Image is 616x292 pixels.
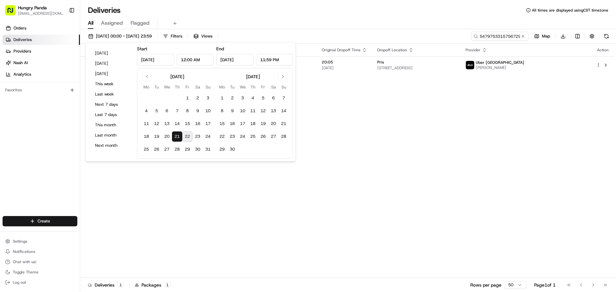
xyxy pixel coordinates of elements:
button: 9 [193,106,203,116]
button: 21 [278,119,289,129]
button: 28 [172,144,182,154]
button: 19 [151,131,162,142]
button: 18 [248,119,258,129]
a: 💻API Documentation [52,141,106,152]
button: 13 [268,106,278,116]
button: 29 [217,144,227,154]
button: 3 [203,93,213,103]
img: Nash [6,6,19,19]
button: Last 7 days [92,110,131,119]
button: 1 [217,93,227,103]
span: Toggle Theme [13,270,38,275]
div: Start new chat [29,61,105,68]
button: Hungry Panda [18,4,47,11]
span: Analytics [13,71,31,77]
span: Flagged [131,19,150,27]
button: 16 [193,119,203,129]
button: Views [191,32,215,41]
button: 14 [172,119,182,129]
button: 1 [182,93,193,103]
button: Map [531,32,553,41]
button: 8 [217,106,227,116]
th: Sunday [203,84,213,90]
div: [DATE] [246,73,260,80]
button: 30 [227,144,237,154]
button: 16 [227,119,237,129]
button: 11 [141,119,151,129]
span: Deliveries [13,37,32,43]
p: Rows per page [470,282,501,288]
a: 📗Knowledge Base [4,141,52,152]
button: Hungry Panda[EMAIL_ADDRESS][DOMAIN_NAME] [3,3,66,18]
span: Knowledge Base [13,143,49,150]
th: Monday [217,84,227,90]
button: 12 [258,106,268,116]
button: 3 [237,93,248,103]
button: 30 [193,144,203,154]
button: 2 [193,93,203,103]
button: Notifications [3,247,77,256]
span: [PERSON_NAME] [476,65,524,70]
button: 12 [151,119,162,129]
div: 1 [164,282,171,288]
button: 21 [172,131,182,142]
button: 5 [151,106,162,116]
button: [DATE] [92,49,131,58]
span: [EMAIL_ADDRESS][DOMAIN_NAME] [18,11,64,16]
button: Create [3,216,77,226]
span: 8月15日 [25,117,40,122]
button: Filters [160,32,185,41]
input: Date [137,54,174,65]
span: Views [201,33,212,39]
th: Friday [258,84,268,90]
button: Go to next month [278,72,287,81]
a: Providers [3,46,80,56]
button: 10 [203,106,213,116]
span: Provider [466,47,481,53]
label: End [216,46,224,52]
div: We're available if you need us! [29,68,88,73]
span: Notifications [13,249,35,254]
button: Last month [92,131,131,140]
span: Assigned [101,19,123,27]
span: Filters [171,33,182,39]
span: Nash AI [13,60,28,66]
button: Chat with us! [3,257,77,266]
button: 15 [217,119,227,129]
input: Time [177,54,214,65]
button: Next month [92,141,131,150]
button: 24 [237,131,248,142]
button: 13 [162,119,172,129]
div: 📗 [6,144,12,149]
button: Start new chat [109,63,117,71]
button: 26 [151,144,162,154]
button: This month [92,121,131,129]
th: Sunday [278,84,289,90]
button: Refresh [602,32,611,41]
button: 7 [172,106,182,116]
button: [DATE] 00:00 - [DATE] 23:59 [85,32,155,41]
button: Toggle Theme [3,268,77,277]
button: 24 [203,131,213,142]
div: Deliveries [88,282,124,288]
button: [DATE] [92,59,131,68]
button: 11 [248,106,258,116]
button: 22 [182,131,193,142]
div: 💻 [54,144,59,149]
th: Monday [141,84,151,90]
span: All [88,19,93,27]
th: Saturday [268,84,278,90]
h1: Deliveries [88,5,121,15]
button: Go to previous month [142,72,151,81]
span: Original Dropoff Time [322,47,361,53]
button: 7 [278,93,289,103]
button: 17 [203,119,213,129]
button: Last week [92,90,131,99]
button: 23 [193,131,203,142]
input: Date [216,54,253,65]
button: 27 [162,144,172,154]
a: Orders [3,23,80,33]
span: Providers [13,48,31,54]
img: 1727276513143-84d647e1-66c0-4f92-a045-3c9f9f5dfd92 [13,61,25,73]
